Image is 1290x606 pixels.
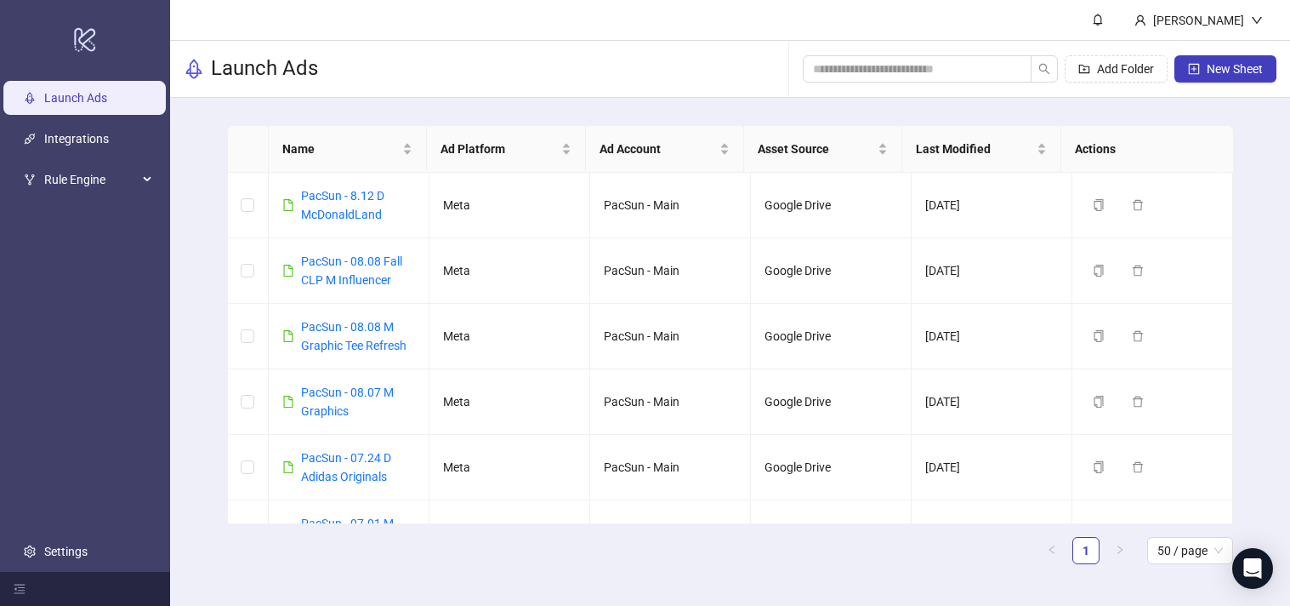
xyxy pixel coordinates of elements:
[1251,14,1263,26] span: down
[590,500,751,566] td: PacSun - Main
[211,55,318,83] h3: Launch Ads
[1132,199,1144,211] span: delete
[1132,330,1144,342] span: delete
[1078,63,1090,75] span: folder-add
[44,163,138,197] span: Rule Engine
[1115,545,1125,555] span: right
[282,199,294,211] span: file
[1047,545,1057,555] span: left
[590,304,751,369] td: PacSun - Main
[301,517,412,549] a: PacSun - 07.01 M Graphic Tees Refresh
[912,304,1072,369] td: [DATE]
[1093,330,1105,342] span: copy
[282,265,294,277] span: file
[1146,11,1251,30] div: [PERSON_NAME]
[586,126,744,173] th: Ad Account
[44,545,88,558] a: Settings
[751,435,912,500] td: Google Drive
[301,320,406,352] a: PacSun - 08.08 M Graphic Tee Refresh
[1073,538,1099,563] a: 1
[912,238,1072,304] td: [DATE]
[301,451,391,483] a: PacSun - 07.24 D Adidas Originals
[1174,55,1276,83] button: New Sheet
[751,173,912,238] td: Google Drive
[1092,14,1104,26] span: bell
[1132,396,1144,408] span: delete
[912,500,1072,566] td: [DATE]
[429,369,590,435] td: Meta
[1097,62,1154,76] span: Add Folder
[1134,14,1146,26] span: user
[184,59,204,79] span: rocket
[1093,461,1105,473] span: copy
[902,126,1060,173] th: Last Modified
[751,500,912,566] td: Google Drive
[429,500,590,566] td: Meta
[429,435,590,500] td: Meta
[429,173,590,238] td: Meta
[269,126,427,173] th: Name
[1072,537,1100,564] li: 1
[1093,396,1105,408] span: copy
[282,140,399,158] span: Name
[751,304,912,369] td: Google Drive
[1106,537,1134,564] li: Next Page
[282,396,294,408] span: file
[440,140,557,158] span: Ad Platform
[14,583,26,595] span: menu-fold
[1106,537,1134,564] button: right
[301,189,384,221] a: PacSun - 8.12 D McDonaldLand
[751,369,912,435] td: Google Drive
[44,91,107,105] a: Launch Ads
[1093,265,1105,277] span: copy
[1061,126,1219,173] th: Actions
[1157,538,1223,563] span: 50 / page
[427,126,585,173] th: Ad Platform
[590,238,751,304] td: PacSun - Main
[1207,62,1263,76] span: New Sheet
[912,173,1072,238] td: [DATE]
[751,238,912,304] td: Google Drive
[1188,63,1200,75] span: plus-square
[912,369,1072,435] td: [DATE]
[282,461,294,473] span: file
[429,304,590,369] td: Meta
[1132,265,1144,277] span: delete
[1065,55,1168,83] button: Add Folder
[1132,461,1144,473] span: delete
[301,386,394,418] a: PacSun - 08.07 M Graphics
[1038,537,1066,564] button: left
[24,174,36,186] span: fork
[282,330,294,342] span: file
[1232,548,1273,589] div: Open Intercom Messenger
[744,126,902,173] th: Asset Source
[590,435,751,500] td: PacSun - Main
[916,140,1032,158] span: Last Modified
[429,238,590,304] td: Meta
[1038,537,1066,564] li: Previous Page
[1038,63,1050,75] span: search
[600,140,716,158] span: Ad Account
[590,173,751,238] td: PacSun - Main
[301,254,402,287] a: PacSun - 08.08 Fall CLP M Influencer
[912,435,1072,500] td: [DATE]
[1093,199,1105,211] span: copy
[758,140,874,158] span: Asset Source
[590,369,751,435] td: PacSun - Main
[1147,537,1233,564] div: Page Size
[44,132,109,146] a: Integrations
